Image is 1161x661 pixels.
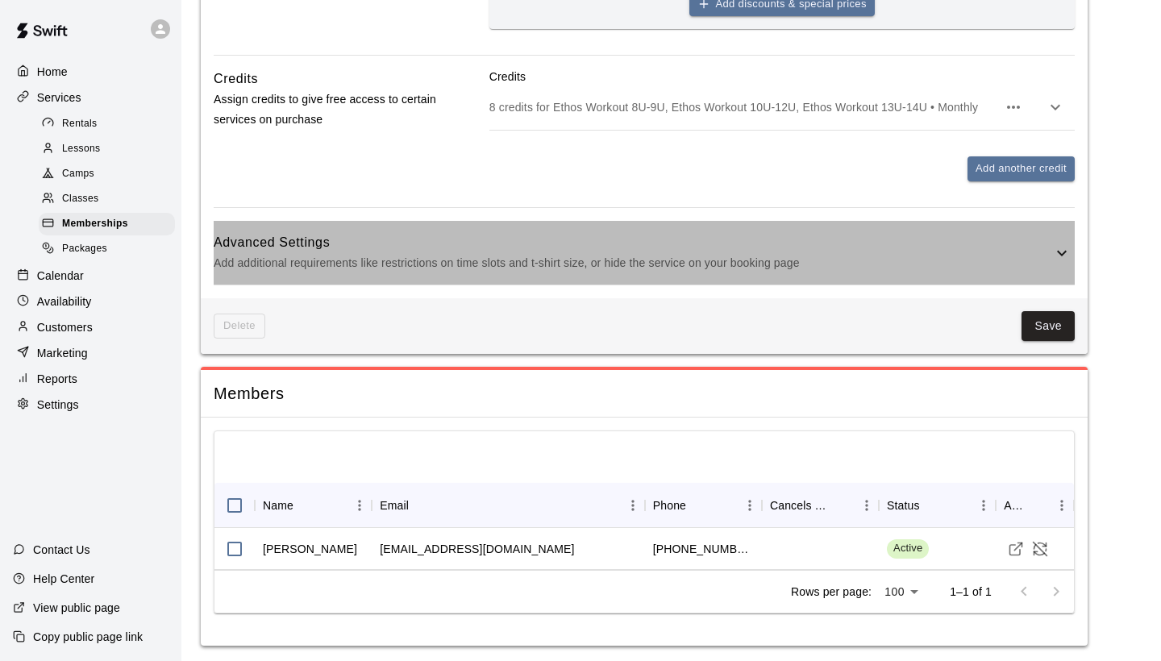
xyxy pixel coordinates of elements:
p: Reports [37,371,77,387]
p: Help Center [33,571,94,587]
button: Add another credit [967,156,1075,181]
p: Rows per page: [791,584,872,600]
span: Packages [62,241,107,257]
span: This membership cannot be deleted since it still has members [214,314,265,339]
div: +18018852940 [653,541,754,557]
a: Memberships [39,212,181,237]
p: Home [37,64,68,80]
div: Packages [39,238,175,260]
button: Menu [621,493,645,518]
button: Sort [409,494,431,517]
span: Classes [62,191,98,207]
div: Status [879,483,996,528]
button: Menu [738,493,762,518]
a: Packages [39,237,181,262]
button: Sort [686,494,709,517]
a: Settings [13,393,169,417]
p: 1–1 of 1 [950,584,992,600]
a: Camps [39,162,181,187]
div: Memberships [39,213,175,235]
p: Copy public page link [33,629,143,645]
div: 100 [878,580,924,604]
div: Name [263,483,293,528]
h6: Advanced Settings [214,232,1052,253]
a: Availability [13,289,169,314]
a: Calendar [13,264,169,288]
span: Members [214,383,1075,405]
p: Add additional requirements like restrictions on time slots and t-shirt size, or hide the service... [214,253,1052,273]
a: Reports [13,367,169,391]
span: Rentals [62,116,98,132]
div: Name [255,483,372,528]
a: Visit customer profile [1004,537,1028,561]
span: Active [887,541,929,556]
button: Menu [1050,493,1074,518]
a: Home [13,60,169,84]
div: Advanced SettingsAdd additional requirements like restrictions on time slots and t-shirt size, or... [214,221,1075,285]
div: Actions [1004,483,1027,528]
p: Contact Us [33,542,90,558]
p: Calendar [37,268,84,284]
div: Email [372,483,645,528]
a: Rentals [39,111,181,136]
a: Customers [13,315,169,339]
p: Availability [37,293,92,310]
div: Phone [653,483,686,528]
button: Sort [293,494,316,517]
p: Settings [37,397,79,413]
span: Lessons [62,141,101,157]
div: Lessons [39,138,175,160]
div: Rentals [39,113,175,135]
div: Status [887,483,920,528]
p: 8 credits for Ethos Workout 8U-9U, Ethos Workout 10U-12U, Ethos Workout 13U-14U • Monthly [489,99,997,115]
p: Credits [489,69,1075,85]
button: Cancel Membership [1028,537,1052,561]
button: Menu [972,493,996,518]
div: Actions [996,483,1074,528]
div: Cancels Date [762,483,879,528]
a: Lessons [39,136,181,161]
a: Services [13,85,169,110]
div: Cancels Date [770,483,832,528]
div: Adam Lambert [263,541,357,557]
p: Customers [37,319,93,335]
p: Services [37,89,81,106]
p: Assign credits to give free access to certain services on purchase [214,89,438,130]
span: Memberships [62,216,128,232]
a: Classes [39,187,181,212]
p: View public page [33,600,120,616]
button: Sort [832,494,855,517]
p: Marketing [37,345,88,361]
button: Sort [920,494,943,517]
div: Camps [39,163,175,185]
button: Menu [855,493,879,518]
div: Phone [645,483,762,528]
div: Email [380,483,409,528]
a: Marketing [13,341,169,365]
h6: Credits [214,69,258,89]
button: Sort [1027,494,1050,517]
button: Save [1022,311,1075,341]
div: 8 credits for Ethos Workout 8U-9U, Ethos Workout 10U-12U, Ethos Workout 13U-14U • Monthly [489,85,1075,130]
span: Camps [62,166,94,182]
button: Menu [347,493,372,518]
div: 44bigbert1@gmail.com [380,541,574,557]
div: Classes [39,188,175,210]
